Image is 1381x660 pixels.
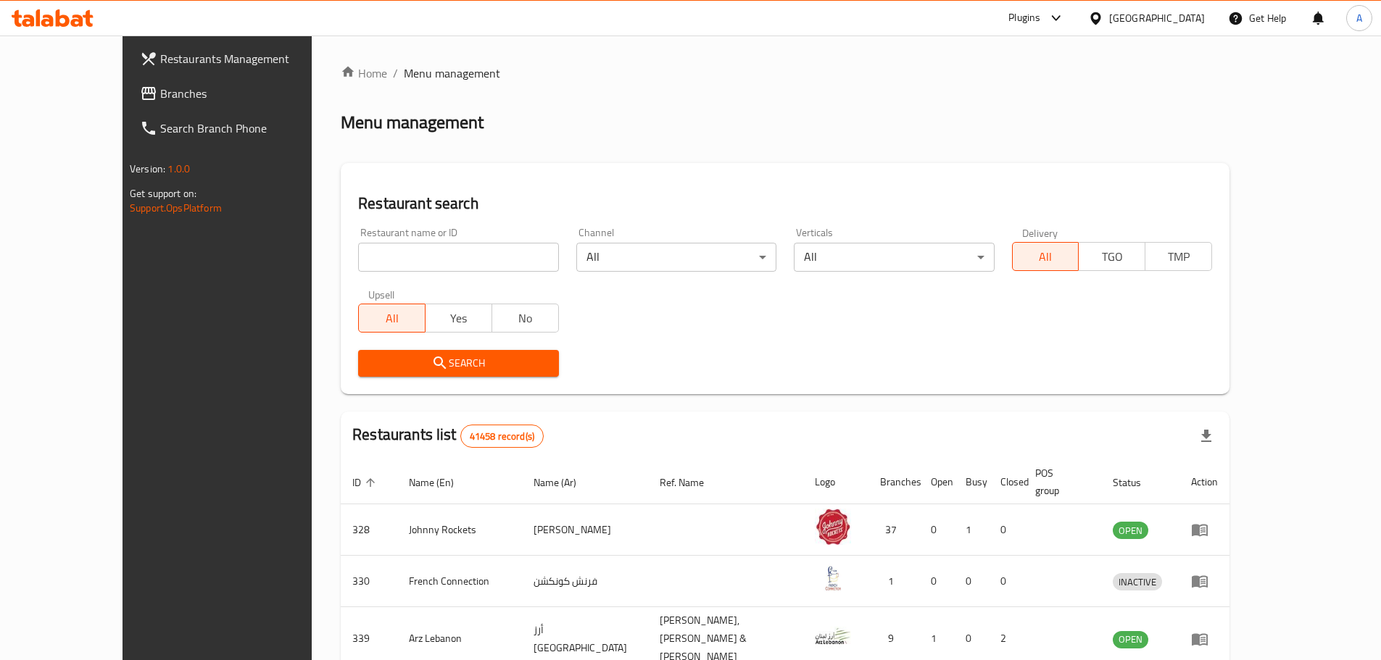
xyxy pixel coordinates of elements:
th: Busy [954,460,989,504]
td: French Connection [397,556,522,607]
span: Name (En) [409,474,473,491]
div: Export file [1189,419,1224,454]
a: Restaurants Management [128,41,353,76]
div: [GEOGRAPHIC_DATA] [1109,10,1205,26]
span: 1.0.0 [167,159,190,178]
li: / [393,64,398,82]
span: OPEN [1113,631,1148,648]
span: All [1019,246,1074,267]
td: 0 [989,556,1024,607]
th: Open [919,460,954,504]
img: French Connection [815,560,851,596]
a: Home [341,64,387,82]
td: 328 [341,504,397,556]
span: Status [1113,474,1160,491]
td: Johnny Rockets [397,504,522,556]
nav: breadcrumb [341,64,1229,82]
span: Menu management [404,64,500,82]
th: Closed [989,460,1024,504]
td: 0 [919,556,954,607]
span: INACTIVE [1113,574,1162,590]
button: No [492,304,559,333]
th: Action [1179,460,1229,504]
div: Plugins [1008,9,1040,27]
a: Support.OpsPlatform [130,199,222,217]
div: OPEN [1113,522,1148,539]
td: فرنش كونكشن [522,556,648,607]
td: 1 [954,504,989,556]
button: TGO [1078,242,1145,271]
a: Branches [128,76,353,111]
div: Total records count [460,425,544,448]
th: Logo [803,460,868,504]
span: TGO [1085,246,1140,267]
span: 41458 record(s) [461,430,543,443]
input: Search for restaurant name or ID.. [358,243,558,272]
h2: Menu management [341,111,484,134]
span: A [1356,10,1362,26]
td: 0 [919,504,954,556]
span: Branches [160,85,341,102]
button: Yes [425,304,492,333]
a: Search Branch Phone [128,111,353,146]
td: 37 [868,504,919,556]
td: [PERSON_NAME] [522,504,648,556]
button: TMP [1145,242,1212,271]
h2: Restaurant search [358,193,1212,214]
td: 330 [341,556,397,607]
img: Arz Lebanon [815,618,851,654]
label: Delivery [1022,227,1058,238]
button: Search [358,350,558,377]
td: 1 [868,556,919,607]
span: No [498,308,553,329]
span: ID [352,474,380,491]
div: Menu [1191,521,1218,538]
div: All [794,243,994,272]
div: INACTIVE [1113,573,1162,590]
span: Search [370,354,547,372]
h2: Restaurants list [352,424,544,448]
span: Yes [431,308,486,329]
label: Upsell [368,289,395,299]
div: Menu [1191,630,1218,648]
span: All [365,308,420,329]
span: OPEN [1113,522,1148,539]
button: All [1012,242,1079,271]
span: Search Branch Phone [160,120,341,137]
span: Get support on: [130,184,196,203]
img: Johnny Rockets [815,509,851,545]
th: Branches [868,460,919,504]
span: Name (Ar) [534,474,595,491]
div: OPEN [1113,631,1148,648]
td: 0 [954,556,989,607]
button: All [358,304,426,333]
span: Version: [130,159,165,178]
div: Menu [1191,572,1218,590]
span: TMP [1151,246,1206,267]
span: Ref. Name [660,474,723,491]
div: All [576,243,776,272]
span: POS group [1035,464,1084,499]
span: Restaurants Management [160,50,341,67]
td: 0 [989,504,1024,556]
